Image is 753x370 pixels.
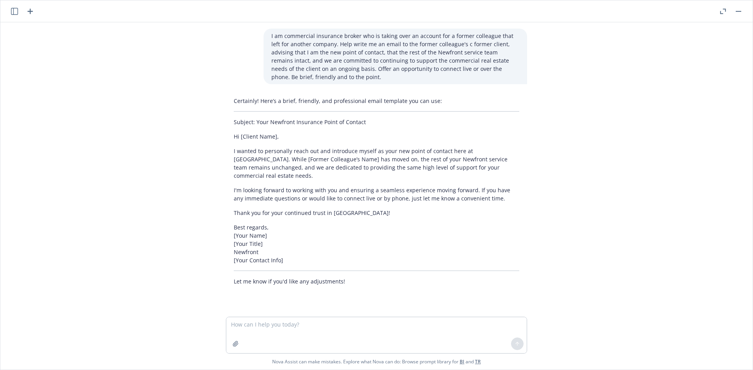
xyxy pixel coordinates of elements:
p: I am commercial insurance broker who is taking over an account for a former colleague that left f... [271,32,519,81]
a: BI [460,358,464,365]
a: TR [475,358,481,365]
p: Certainly! Here’s a brief, friendly, and professional email template you can use: [234,97,519,105]
p: I wanted to personally reach out and introduce myself as your new point of contact here at [GEOGR... [234,147,519,180]
p: Thank you for your continued trust in [GEOGRAPHIC_DATA]! [234,209,519,217]
p: Let me know if you'd like any adjustments! [234,277,519,285]
p: I'm looking forward to working with you and ensuring a seamless experience moving forward. If you... [234,186,519,202]
p: Best regards, [Your Name] [Your Title] Newfront [Your Contact Info] [234,223,519,264]
p: Subject: Your Newfront Insurance Point of Contact [234,118,519,126]
span: Nova Assist can make mistakes. Explore what Nova can do: Browse prompt library for and [4,354,749,370]
p: Hi [Client Name], [234,132,519,141]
